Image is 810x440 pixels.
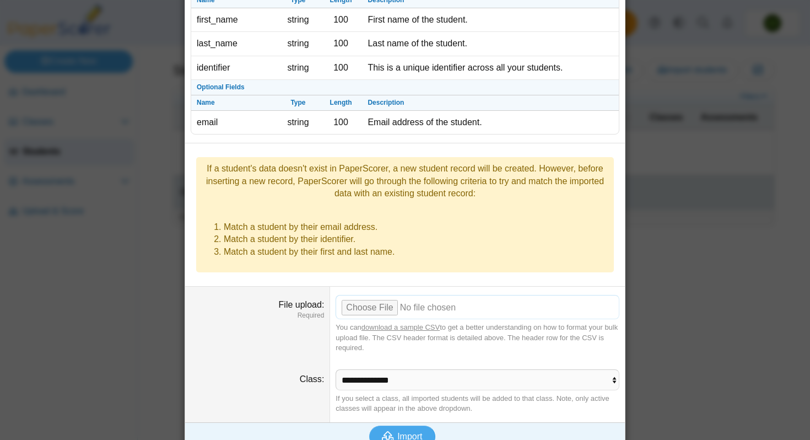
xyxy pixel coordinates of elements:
[279,300,325,309] label: File upload
[224,246,608,258] li: Match a student by their first and last name.
[300,374,324,384] label: Class
[191,80,619,95] th: Optional Fields
[320,95,363,111] th: Length
[320,56,363,80] td: 100
[320,111,363,134] td: 100
[320,8,363,32] td: 100
[336,323,619,353] div: You can to get a better understanding on how to format your bulk upload file. The CSV header form...
[277,32,320,56] td: string
[191,32,277,56] td: last_name
[191,56,277,80] td: identifier
[320,32,363,56] td: 100
[224,233,608,245] li: Match a student by their identifier.
[277,111,320,134] td: string
[191,311,324,320] dfn: Required
[277,8,320,32] td: string
[277,56,320,80] td: string
[191,8,277,32] td: first_name
[362,8,619,32] td: First name of the student.
[361,323,440,331] a: download a sample CSV
[362,95,619,111] th: Description
[277,95,320,111] th: Type
[191,95,277,111] th: Name
[336,394,619,414] div: If you select a class, all imported students will be added to that class. Note, only active class...
[362,56,619,80] td: This is a unique identifier across all your students.
[362,111,619,134] td: Email address of the student.
[191,111,277,134] td: email
[224,221,608,233] li: Match a student by their email address.
[202,163,608,200] div: If a student's data doesn't exist in PaperScorer, a new student record will be created. However, ...
[362,32,619,56] td: Last name of the student.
